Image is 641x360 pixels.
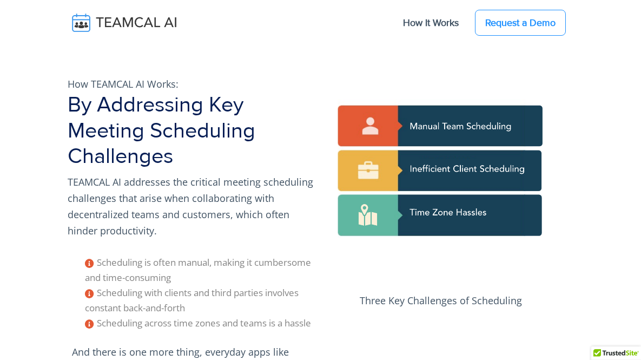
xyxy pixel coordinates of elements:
a: How It Works [392,11,470,34]
p: Three Key Challenges of Scheduling [327,292,554,309]
li: Scheduling with clients and third parties involves constant back-and-forth [85,285,314,316]
h1: By Addressing Key Meeting Scheduling Challenges [68,92,314,169]
a: Request a Demo [475,10,566,36]
img: pic [327,65,554,292]
p: TEAMCAL AI addresses the critical meeting scheduling challenges that arise when collaborating wit... [68,174,314,239]
li: Scheduling across time zones and teams is a hassle [85,316,314,331]
li: Scheduling is often manual, making it cumbersome and time-consuming [85,255,314,285]
p: How TEAMCAL AI Works: [68,76,314,92]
